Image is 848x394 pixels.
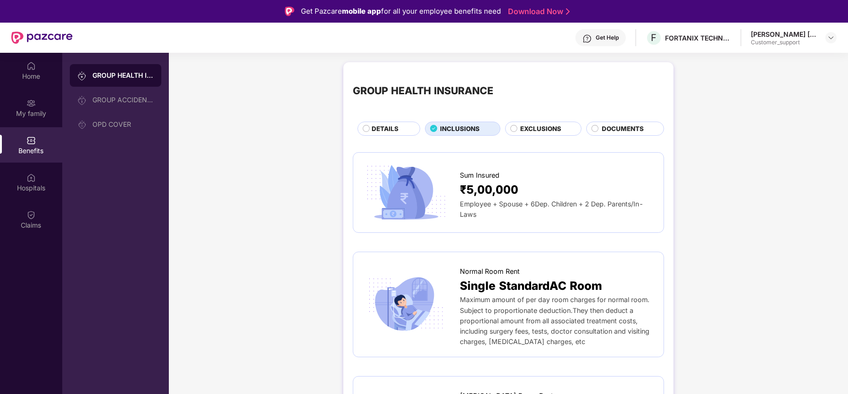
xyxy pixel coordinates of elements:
div: [PERSON_NAME] [PERSON_NAME] [751,30,817,39]
span: DETAILS [372,124,399,134]
img: svg+xml;base64,PHN2ZyBpZD0iSGVscC0zMngzMiIgeG1sbnM9Imh0dHA6Ly93d3cudzMub3JnLzIwMDAvc3ZnIiB3aWR0aD... [582,34,592,43]
img: svg+xml;base64,PHN2ZyB3aWR0aD0iMjAiIGhlaWdodD0iMjAiIHZpZXdCb3g9IjAgMCAyMCAyMCIgZmlsbD0ibm9uZSIgeG... [77,71,87,81]
a: Download Now [508,7,567,16]
img: Stroke [566,7,570,16]
span: Single StandardAC Room [460,277,602,295]
img: svg+xml;base64,PHN2ZyB3aWR0aD0iMjAiIGhlaWdodD0iMjAiIHZpZXdCb3g9IjAgMCAyMCAyMCIgZmlsbD0ibm9uZSIgeG... [77,96,87,105]
div: GROUP ACCIDENTAL INSURANCE [92,96,154,104]
img: icon [363,274,449,334]
div: GROUP HEALTH INSURANCE [353,83,493,98]
div: FORTANIX TECHNOLOGIES INDIA PRIVATE LIMITED [665,33,731,42]
span: EXCLUSIONS [520,124,561,134]
img: svg+xml;base64,PHN2ZyBpZD0iSG9zcGl0YWxzIiB4bWxucz0iaHR0cDovL3d3dy53My5vcmcvMjAwMC9zdmciIHdpZHRoPS... [26,173,36,182]
div: Customer_support [751,39,817,46]
span: Normal Room Rent [460,266,520,277]
img: svg+xml;base64,PHN2ZyBpZD0iSG9tZSIgeG1sbnM9Imh0dHA6Ly93d3cudzMub3JnLzIwMDAvc3ZnIiB3aWR0aD0iMjAiIG... [26,61,36,71]
div: Get Pazcare for all your employee benefits need [301,6,501,17]
img: icon [363,162,449,222]
span: Sum Insured [460,170,499,181]
img: svg+xml;base64,PHN2ZyB3aWR0aD0iMjAiIGhlaWdodD0iMjAiIHZpZXdCb3g9IjAgMCAyMCAyMCIgZmlsbD0ibm9uZSIgeG... [26,98,36,108]
img: Logo [285,7,294,16]
span: ₹5,00,000 [460,181,518,198]
div: Get Help [596,34,619,41]
img: svg+xml;base64,PHN2ZyBpZD0iQ2xhaW0iIHhtbG5zPSJodHRwOi8vd3d3LnczLm9yZy8yMDAwL3N2ZyIgd2lkdGg9IjIwIi... [26,210,36,220]
strong: mobile app [342,7,381,16]
span: Maximum amount of per day room charges for normal room. Subject to proportionate deduction.They t... [460,295,649,345]
span: Employee + Spouse + 6Dep. Children + 2 Dep. Parents/In-Laws [460,200,643,218]
span: F [651,32,657,43]
img: svg+xml;base64,PHN2ZyBpZD0iQmVuZWZpdHMiIHhtbG5zPSJodHRwOi8vd3d3LnczLm9yZy8yMDAwL3N2ZyIgd2lkdGg9Ij... [26,136,36,145]
img: svg+xml;base64,PHN2ZyBpZD0iRHJvcGRvd24tMzJ4MzIiIHhtbG5zPSJodHRwOi8vd3d3LnczLm9yZy8yMDAwL3N2ZyIgd2... [827,34,835,41]
div: GROUP HEALTH INSURANCE [92,71,154,80]
span: DOCUMENTS [602,124,644,134]
span: INCLUSIONS [440,124,480,134]
img: New Pazcare Logo [11,32,73,44]
div: OPD COVER [92,121,154,128]
img: svg+xml;base64,PHN2ZyB3aWR0aD0iMjAiIGhlaWdodD0iMjAiIHZpZXdCb3g9IjAgMCAyMCAyMCIgZmlsbD0ibm9uZSIgeG... [77,120,87,130]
